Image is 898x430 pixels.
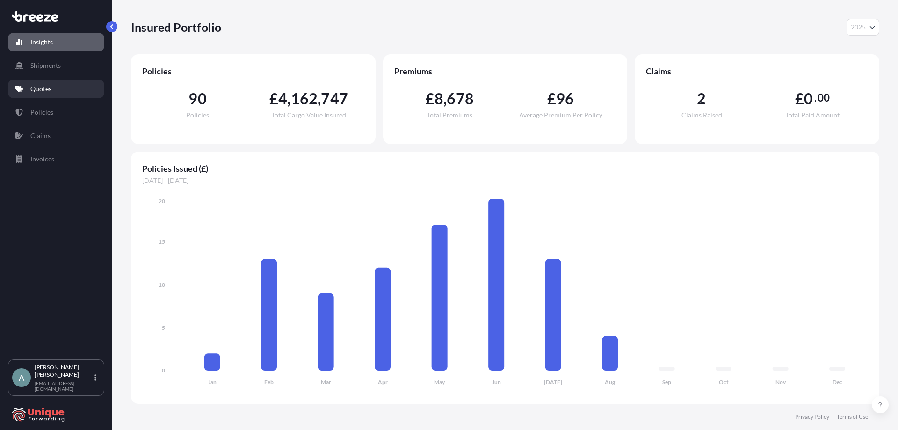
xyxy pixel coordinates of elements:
[378,379,388,386] tspan: Apr
[605,379,616,386] tspan: Aug
[188,91,206,106] span: 90
[681,112,722,118] span: Claims Raised
[35,364,93,379] p: [PERSON_NAME] [PERSON_NAME]
[318,91,321,106] span: ,
[186,112,209,118] span: Policies
[159,281,165,288] tspan: 10
[795,413,829,421] a: Privacy Policy
[785,112,840,118] span: Total Paid Amount
[804,91,813,106] span: 0
[814,94,817,102] span: .
[264,379,274,386] tspan: Feb
[8,56,104,75] a: Shipments
[719,379,729,386] tspan: Oct
[492,379,501,386] tspan: Jun
[131,20,221,35] p: Insured Portfolio
[8,33,104,51] a: Insights
[8,103,104,122] a: Policies
[556,91,574,106] span: 96
[30,131,51,140] p: Claims
[447,91,474,106] span: 678
[321,91,348,106] span: 747
[142,176,868,185] span: [DATE] - [DATE]
[833,379,842,386] tspan: Dec
[544,379,562,386] tspan: [DATE]
[519,112,602,118] span: Average Premium Per Policy
[427,112,472,118] span: Total Premiums
[142,163,868,174] span: Policies Issued (£)
[795,91,804,106] span: £
[8,126,104,145] a: Claims
[394,66,616,77] span: Premiums
[697,91,706,106] span: 2
[8,80,104,98] a: Quotes
[851,22,866,32] span: 2025
[443,91,447,106] span: ,
[646,66,868,77] span: Claims
[30,154,54,164] p: Invoices
[30,61,61,70] p: Shipments
[426,91,435,106] span: £
[775,379,786,386] tspan: Nov
[30,37,53,47] p: Insights
[547,91,556,106] span: £
[837,413,868,421] a: Terms of Use
[278,91,287,106] span: 4
[208,379,217,386] tspan: Jan
[818,94,830,102] span: 00
[12,407,65,422] img: organization-logo
[269,91,278,106] span: £
[159,238,165,245] tspan: 15
[142,66,364,77] span: Policies
[662,379,671,386] tspan: Sep
[30,108,53,117] p: Policies
[30,84,51,94] p: Quotes
[291,91,318,106] span: 162
[321,379,331,386] tspan: Mar
[162,367,165,374] tspan: 0
[271,112,346,118] span: Total Cargo Value Insured
[35,380,93,392] p: [EMAIL_ADDRESS][DOMAIN_NAME]
[435,91,443,106] span: 8
[162,324,165,331] tspan: 5
[8,150,104,168] a: Invoices
[19,373,24,382] span: A
[847,19,879,36] button: Year Selector
[434,379,445,386] tspan: May
[287,91,290,106] span: ,
[159,197,165,204] tspan: 20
